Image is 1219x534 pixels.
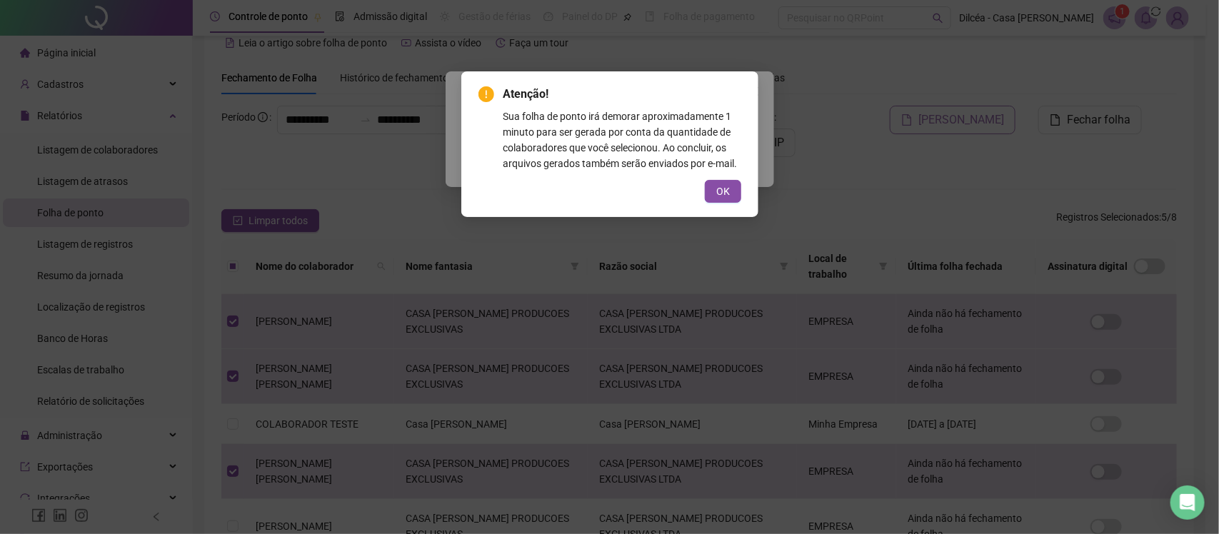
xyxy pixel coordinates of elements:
[716,183,730,199] span: OK
[705,180,741,203] button: OK
[503,109,741,171] div: Sua folha de ponto irá demorar aproximadamente 1 minuto para ser gerada por conta da quantidade d...
[478,86,494,102] span: exclamation-circle
[503,86,741,103] span: Atenção!
[1170,485,1205,520] div: Open Intercom Messenger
